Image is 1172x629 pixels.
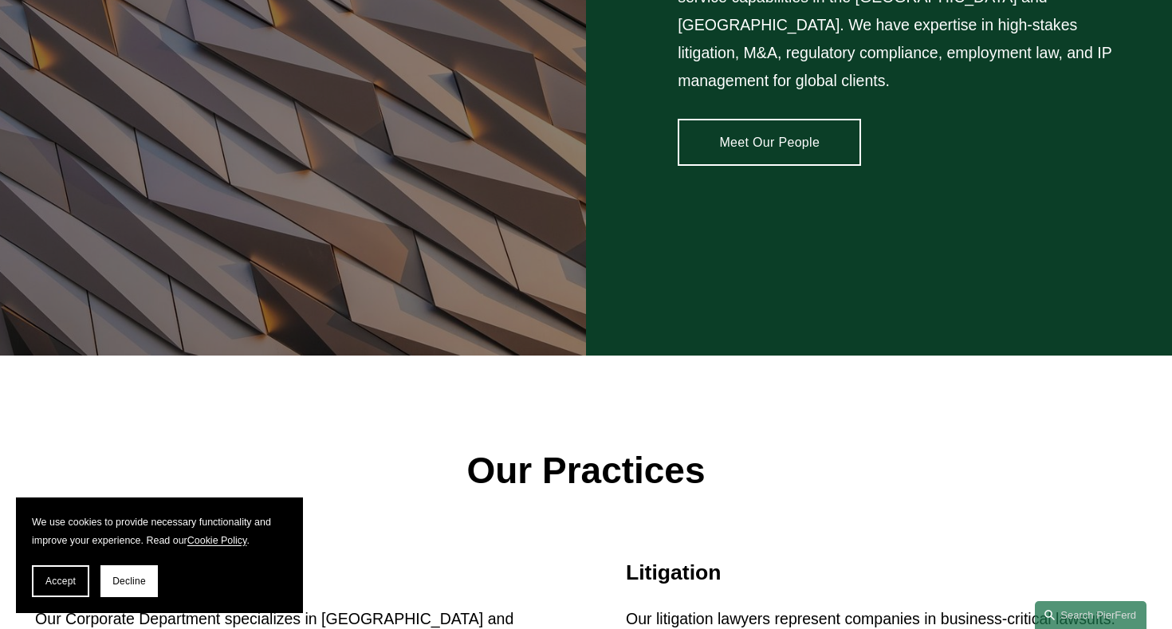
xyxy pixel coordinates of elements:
[1035,601,1146,629] a: Search this site
[45,576,76,587] span: Accept
[187,535,247,546] a: Cookie Policy
[32,565,89,597] button: Accept
[16,497,303,613] section: Cookie banner
[678,119,861,166] a: Meet Our People
[100,565,158,597] button: Decline
[35,438,1137,504] p: Our Practices
[32,513,287,549] p: We use cookies to provide necessary functionality and improve your experience. Read our .
[626,560,1137,585] h2: Litigation
[112,576,146,587] span: Decline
